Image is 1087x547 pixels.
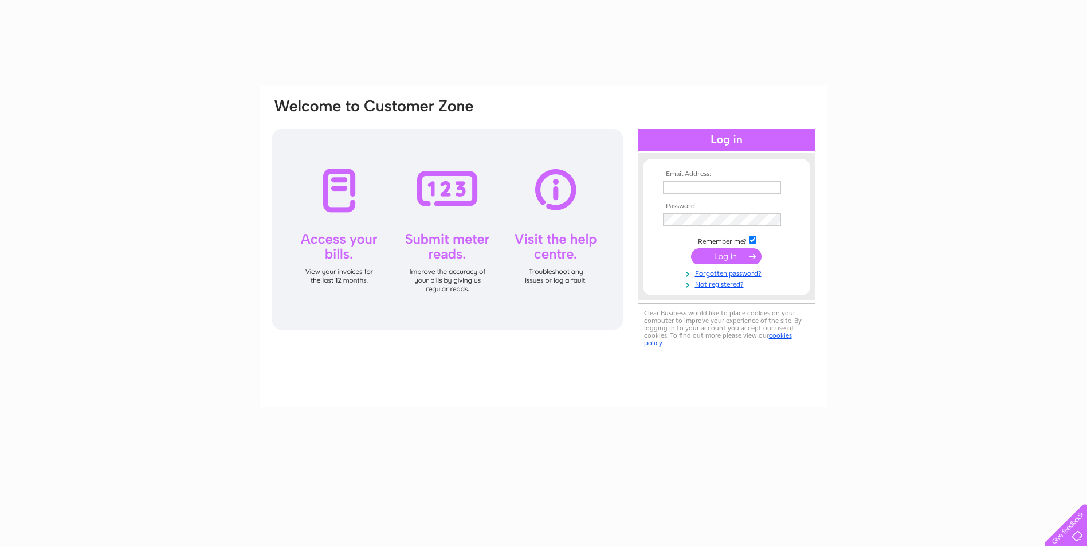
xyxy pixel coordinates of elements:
[660,235,793,246] td: Remember me?
[638,303,815,353] div: Clear Business would like to place cookies on your computer to improve your experience of the sit...
[663,278,793,289] a: Not registered?
[663,267,793,278] a: Forgotten password?
[644,331,792,347] a: cookies policy
[660,202,793,210] th: Password:
[660,170,793,178] th: Email Address:
[691,248,762,264] input: Submit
